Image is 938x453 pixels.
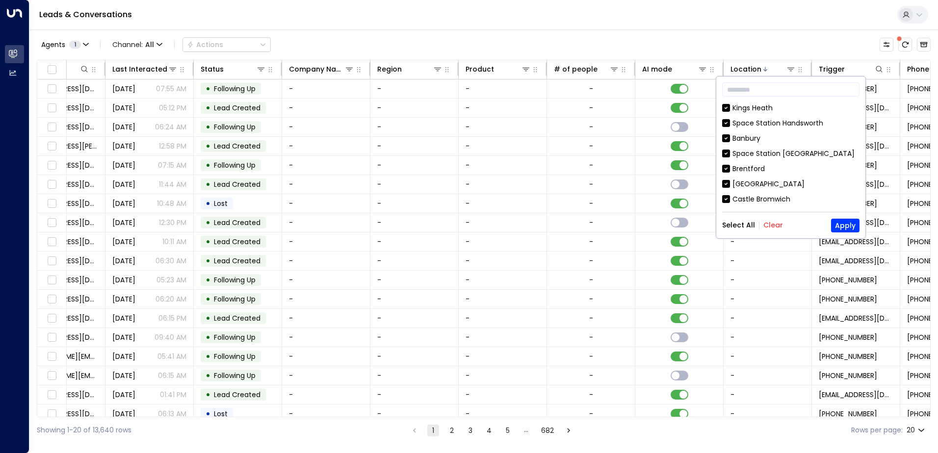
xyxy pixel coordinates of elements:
span: Toggle select row [46,312,58,325]
span: Toggle select row [46,293,58,305]
p: 06:15 AM [158,371,186,380]
span: Toggle select row [46,217,58,229]
td: - [459,347,547,366]
span: Lost [214,409,228,419]
div: Company Name [289,63,354,75]
td: - [282,404,370,423]
span: leads@space-station.co.uk [819,390,893,400]
span: leads@space-station.co.uk [819,313,893,323]
td: - [459,118,547,136]
span: Jul 11, 2025 [112,332,135,342]
td: - [370,271,459,289]
td: - [282,290,370,308]
div: Castle Bromwich [732,194,790,204]
div: AI mode [642,63,672,75]
td: - [459,213,547,232]
span: All [145,41,154,49]
span: Following Up [214,294,256,304]
div: Company Name [289,63,344,75]
td: - [370,175,459,194]
span: Jun 30, 2025 [112,371,135,380]
button: Select All [722,221,755,229]
div: Space Station Handsworth [722,118,860,128]
span: May 20, 2025 [112,122,135,132]
td: - [370,290,459,308]
span: +447982251516 [819,275,877,285]
td: - [459,271,547,289]
span: Toggle select row [46,121,58,133]
div: Banbury [732,133,760,144]
td: - [370,252,459,270]
td: - [282,347,370,366]
div: • [206,214,210,231]
div: Region [377,63,402,75]
td: - [724,271,812,289]
span: Aug 12, 2025 [112,237,135,247]
span: Jun 03, 2025 [112,179,135,189]
span: Aug 11, 2025 [112,141,135,151]
span: There are new threads available. Refresh the grid to view the latest updates. [898,38,912,51]
td: - [370,99,459,117]
span: leads@space-station.co.uk [819,237,893,247]
td: - [370,79,459,98]
div: Location [730,63,761,75]
span: Toggle select row [46,389,58,401]
div: • [206,80,210,97]
span: Following Up [214,122,256,132]
div: Phone [907,63,929,75]
td: - [370,232,459,251]
button: Go to next page [563,425,574,436]
p: 12:30 PM [159,218,186,227]
td: - [282,118,370,136]
td: - [724,252,812,270]
td: - [370,328,459,347]
div: - [589,409,593,419]
p: 11:44 AM [159,179,186,189]
p: 05:41 AM [157,352,186,361]
td: - [459,137,547,155]
td: - [282,194,370,213]
span: Lead Created [214,237,261,247]
td: - [724,290,812,308]
p: 06:13 AM [158,409,186,419]
td: - [459,79,547,98]
td: - [282,328,370,347]
span: Jul 29, 2025 [112,313,135,323]
div: Status [201,63,266,75]
td: - [370,194,459,213]
button: Customize [880,38,893,51]
span: +447944238357 [819,332,877,342]
span: Following Up [214,160,256,170]
td: - [459,156,547,175]
td: - [459,290,547,308]
span: Aug 03, 2025 [112,103,135,113]
div: • [206,157,210,174]
p: 12:58 PM [159,141,186,151]
div: … [521,425,532,436]
span: Jul 02, 2025 [112,390,135,400]
nav: pagination navigation [408,424,575,436]
td: - [370,385,459,404]
div: • [206,386,210,403]
td: - [370,404,459,423]
p: 07:15 AM [158,160,186,170]
p: 09:40 AM [155,332,186,342]
span: Jun 30, 2025 [112,294,135,304]
span: Jun 22, 2025 [112,352,135,361]
span: Lost [214,199,228,208]
div: • [206,291,210,307]
td: - [370,118,459,136]
span: 1 [69,41,81,49]
span: Following Up [214,332,256,342]
td: - [724,385,812,404]
div: - [589,122,593,132]
td: - [282,385,370,404]
div: AI mode [642,63,707,75]
td: - [282,175,370,194]
span: Following Up [214,84,256,94]
div: Button group with a nested menu [182,37,271,52]
span: Jun 03, 2025 [112,218,135,227]
div: Kings Heath [732,103,773,113]
div: Brentford [732,164,765,174]
div: - [589,294,593,304]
